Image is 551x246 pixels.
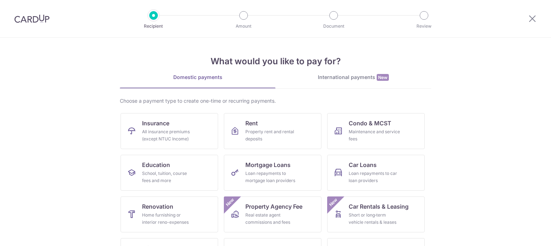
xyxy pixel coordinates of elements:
a: Car Rentals & LeasingShort or long‑term vehicle rentals & leasesNew [327,196,425,232]
span: New [328,196,339,208]
span: Education [142,161,170,169]
div: All insurance premiums (except NTUC Income) [142,128,194,143]
div: Loan repayments to mortgage loan providers [245,170,297,184]
span: Car Loans [349,161,377,169]
span: Car Rentals & Leasing [349,202,409,211]
div: Loan repayments to car loan providers [349,170,400,184]
p: Review [397,23,451,30]
span: Insurance [142,119,169,127]
div: School, tuition, course fees and more [142,170,194,184]
span: Property Agency Fee [245,202,302,211]
a: Property Agency FeeReal estate agent commissions and feesNew [224,196,321,232]
a: EducationSchool, tuition, course fees and more [121,155,218,191]
img: CardUp [14,14,50,23]
div: Home furnishing or interior reno-expenses [142,212,194,226]
a: Mortgage LoansLoan repayments to mortgage loan providers [224,155,321,191]
a: Car LoansLoan repayments to car loan providers [327,155,425,191]
p: Recipient [127,23,180,30]
div: Real estate agent commissions and fees [245,212,297,226]
span: Rent [245,119,258,127]
p: Amount [217,23,270,30]
div: Choose a payment type to create one-time or recurring payments. [120,97,431,105]
span: Condo & MCST [349,119,391,127]
a: RenovationHome furnishing or interior reno-expenses [121,196,218,232]
span: Renovation [142,202,173,211]
div: Domestic payments [120,74,275,81]
div: Short or long‑term vehicle rentals & leases [349,212,400,226]
a: InsuranceAll insurance premiums (except NTUC Income) [121,113,218,149]
a: Condo & MCSTMaintenance and service fees [327,113,425,149]
span: Mortgage Loans [245,161,291,169]
div: International payments [275,74,431,81]
h4: What would you like to pay for? [120,55,431,68]
p: Document [307,23,360,30]
div: Property rent and rental deposits [245,128,297,143]
span: New [224,196,236,208]
span: New [377,74,389,81]
div: Maintenance and service fees [349,128,400,143]
a: RentProperty rent and rental deposits [224,113,321,149]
